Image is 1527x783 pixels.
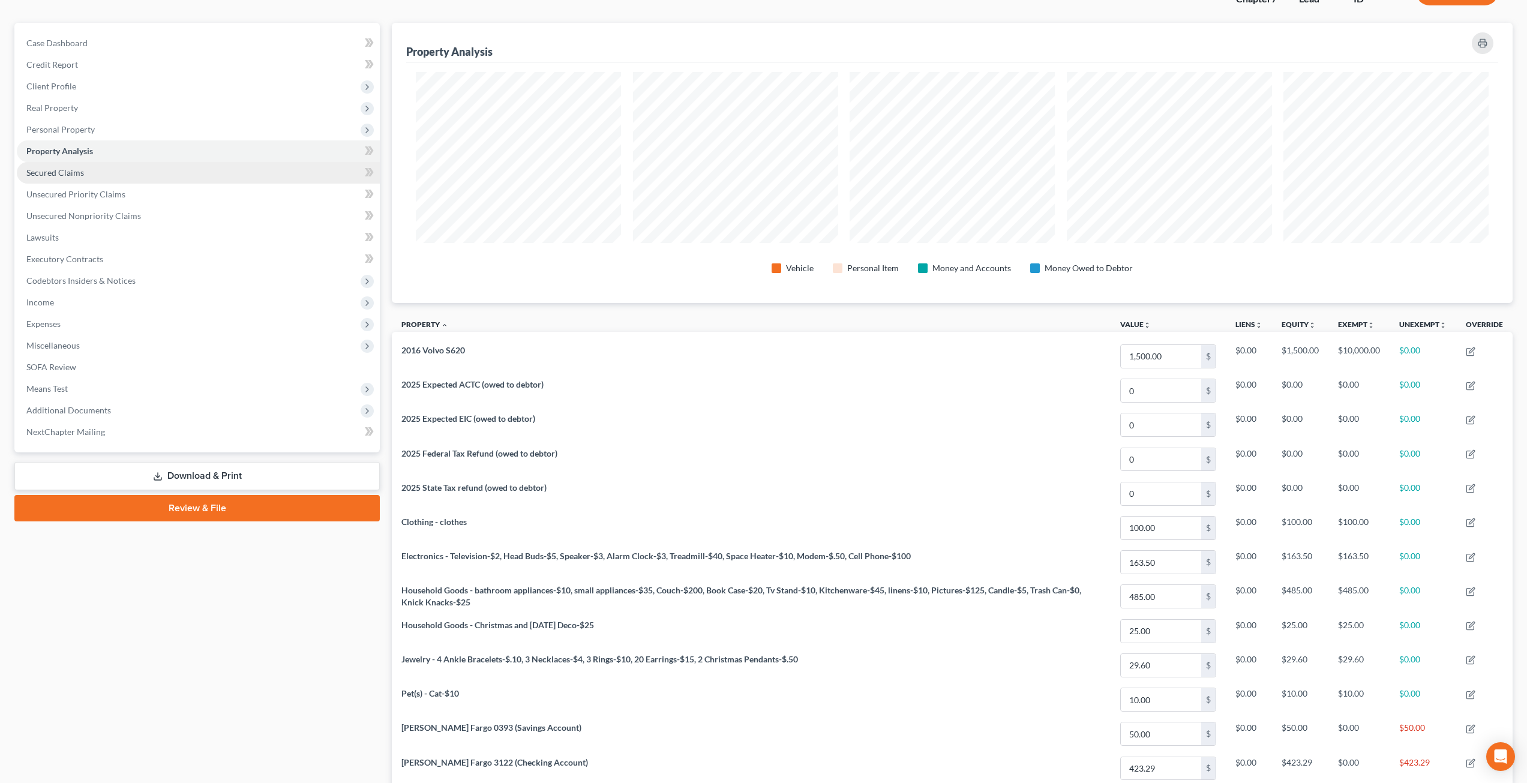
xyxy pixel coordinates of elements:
span: SOFA Review [26,362,76,372]
td: $0.00 [1226,545,1272,579]
td: $0.00 [1272,442,1328,476]
div: $ [1201,722,1216,745]
td: $0.00 [1226,648,1272,682]
span: NextChapter Mailing [26,427,105,437]
td: $0.00 [1226,442,1272,476]
div: $ [1201,757,1216,780]
td: $0.00 [1272,408,1328,442]
span: Client Profile [26,81,76,91]
input: 0.00 [1121,620,1201,643]
div: $ [1201,517,1216,539]
input: 0.00 [1121,482,1201,505]
div: $ [1201,413,1216,436]
a: Equityunfold_more [1282,320,1316,329]
td: $0.00 [1226,476,1272,511]
a: Credit Report [17,54,380,76]
td: $163.50 [1328,545,1390,579]
span: Case Dashboard [26,38,88,48]
i: unfold_more [1144,322,1151,329]
div: Personal Item [847,262,899,274]
td: $0.00 [1328,717,1390,751]
td: $0.00 [1226,717,1272,751]
span: 2025 State Tax refund (owed to debtor) [401,482,547,493]
span: Household Goods - Christmas and [DATE] Deco-$25 [401,620,594,630]
div: Money and Accounts [932,262,1011,274]
input: 0.00 [1121,448,1201,471]
div: Open Intercom Messenger [1486,742,1515,771]
span: Executory Contracts [26,254,103,264]
span: 2025 Expected ACTC (owed to debtor) [401,379,544,389]
a: Liensunfold_more [1235,320,1262,329]
input: 0.00 [1121,585,1201,608]
td: $0.00 [1272,374,1328,408]
span: Lawsuits [26,232,59,242]
td: $50.00 [1390,717,1456,751]
a: Property expand_less [401,320,448,329]
span: Income [26,297,54,307]
td: $0.00 [1328,476,1390,511]
td: $0.00 [1272,476,1328,511]
td: $10,000.00 [1328,339,1390,373]
span: Secured Claims [26,167,84,178]
td: $0.00 [1226,580,1272,614]
a: Download & Print [14,462,380,490]
a: NextChapter Mailing [17,421,380,443]
td: $0.00 [1390,339,1456,373]
a: Valueunfold_more [1120,320,1151,329]
td: $100.00 [1328,511,1390,545]
span: 2025 Federal Tax Refund (owed to debtor) [401,448,557,458]
td: $0.00 [1226,614,1272,648]
td: $25.00 [1272,614,1328,648]
td: $29.60 [1328,648,1390,682]
td: $163.50 [1272,545,1328,579]
i: unfold_more [1439,322,1447,329]
span: Clothing - clothes [401,517,467,527]
td: $0.00 [1390,580,1456,614]
input: 0.00 [1121,551,1201,574]
div: $ [1201,551,1216,574]
a: Case Dashboard [17,32,380,54]
span: Unsecured Priority Claims [26,189,125,199]
th: Override [1456,313,1513,340]
td: $0.00 [1390,408,1456,442]
div: $ [1201,620,1216,643]
td: $0.00 [1226,339,1272,373]
span: Personal Property [26,124,95,134]
div: $ [1201,654,1216,677]
span: [PERSON_NAME] Fargo 3122 (Checking Account) [401,757,588,767]
a: Unexemptunfold_more [1399,320,1447,329]
a: Secured Claims [17,162,380,184]
span: Unsecured Nonpriority Claims [26,211,141,221]
span: Real Property [26,103,78,113]
td: $25.00 [1328,614,1390,648]
a: Lawsuits [17,227,380,248]
div: $ [1201,379,1216,402]
td: $0.00 [1390,442,1456,476]
div: Vehicle [786,262,814,274]
i: expand_less [441,322,448,329]
span: Codebtors Insiders & Notices [26,275,136,286]
span: Property Analysis [26,146,93,156]
td: $0.00 [1390,614,1456,648]
a: Unsecured Priority Claims [17,184,380,205]
div: $ [1201,482,1216,505]
div: $ [1201,448,1216,471]
span: Expenses [26,319,61,329]
div: $ [1201,585,1216,608]
td: $485.00 [1328,580,1390,614]
span: Electronics - Television-$2, Head Buds-$5, Speaker-$3, Alarm Clock-$3, Treadmill-$40, Space Heate... [401,551,911,561]
i: unfold_more [1255,322,1262,329]
input: 0.00 [1121,345,1201,368]
td: $0.00 [1390,648,1456,682]
td: $0.00 [1226,682,1272,716]
td: $29.60 [1272,648,1328,682]
i: unfold_more [1367,322,1375,329]
td: $0.00 [1328,442,1390,476]
div: $ [1201,345,1216,368]
span: Household Goods - bathroom appliances-$10, small appliances-$35, Couch-$200, Book Case-$20, Tv St... [401,585,1081,607]
a: SOFA Review [17,356,380,378]
td: $0.00 [1226,511,1272,545]
td: $0.00 [1226,408,1272,442]
td: $10.00 [1272,682,1328,716]
div: $ [1201,688,1216,711]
